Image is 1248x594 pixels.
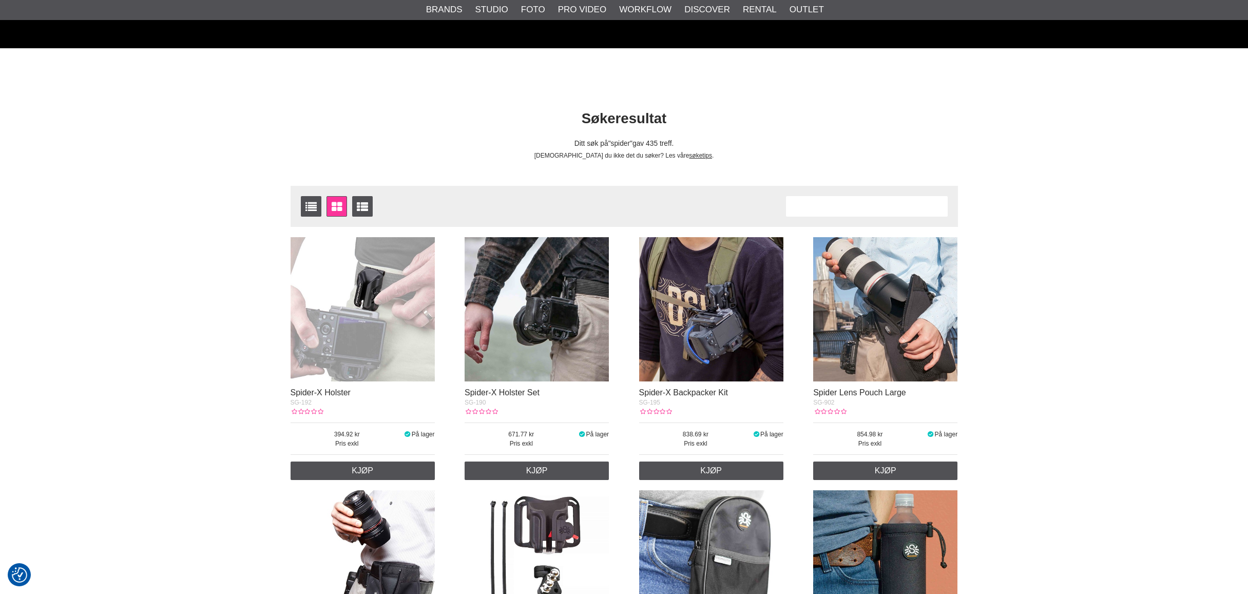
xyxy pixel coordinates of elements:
[813,237,957,381] img: Spider Lens Pouch Large
[813,407,846,416] div: Kundevurdering: 0
[291,237,435,381] img: Spider-X Holster
[301,196,321,217] a: Vis liste
[465,407,497,416] div: Kundevurdering: 0
[475,3,508,16] a: Studio
[352,196,373,217] a: Utvidet liste
[404,431,412,438] i: På lager
[760,431,783,438] span: På lager
[291,439,404,448] span: Pris exkl
[465,399,486,406] span: SG-190
[934,431,957,438] span: På lager
[639,439,753,448] span: Pris exkl
[639,430,753,439] span: 838.69
[639,237,783,381] img: Spider-X Backpacker Kit
[927,431,935,438] i: På lager
[639,388,728,397] a: Spider-X Backpacker Kit
[639,407,672,416] div: Kundevurdering: 0
[291,407,323,416] div: Kundevurdering: 0
[558,3,606,16] a: Pro Video
[291,430,404,439] span: 394.92
[813,399,834,406] span: SG-902
[813,462,957,480] a: Kjøp
[291,399,312,406] span: SG-192
[790,3,824,16] a: Outlet
[327,196,347,217] a: Vindusvisning
[465,462,609,480] a: Kjøp
[608,140,632,147] span: spider
[712,152,714,159] span: .
[578,431,586,438] i: På lager
[12,566,27,584] button: Samtykkepreferanser
[412,431,435,438] span: På lager
[743,3,777,16] a: Rental
[283,109,966,129] h1: Søkeresultat
[465,430,578,439] span: 671.77
[465,388,540,397] a: Spider-X Holster Set
[574,140,674,147] span: Ditt søk på gav 435 treff.
[12,567,27,583] img: Revisit consent button
[684,3,730,16] a: Discover
[465,237,609,381] img: Spider-X Holster Set
[639,399,660,406] span: SG-195
[586,431,609,438] span: På lager
[752,431,760,438] i: På lager
[521,3,545,16] a: Foto
[426,3,463,16] a: Brands
[813,388,906,397] a: Spider Lens Pouch Large
[619,3,671,16] a: Workflow
[291,388,351,397] a: Spider-X Holster
[639,462,783,480] a: Kjøp
[534,152,689,159] span: [DEMOGRAPHIC_DATA] du ikke det du søker? Les våre
[465,439,578,448] span: Pris exkl
[813,430,927,439] span: 854.98
[813,439,927,448] span: Pris exkl
[291,462,435,480] a: Kjøp
[689,152,712,159] a: søketips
